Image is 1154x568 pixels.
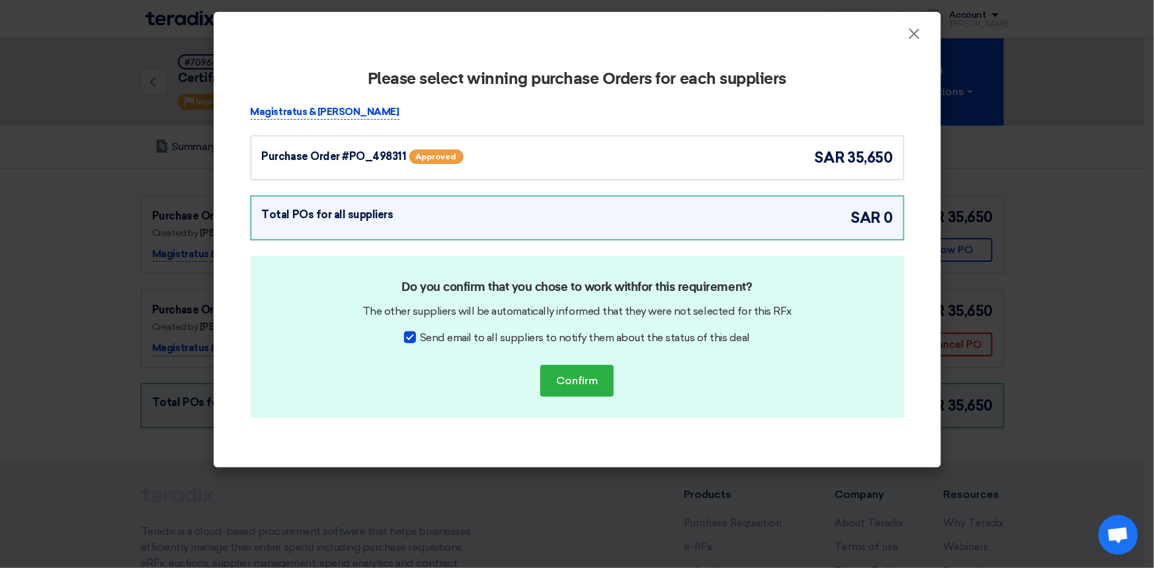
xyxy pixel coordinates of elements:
[815,147,845,169] span: sar
[884,207,893,229] span: 0
[540,365,614,397] button: Confirm
[262,207,393,223] div: Total POs for all suppliers
[272,304,883,319] div: The other suppliers will be automatically informed that they were not selected for this RFx
[251,104,399,120] p: Magistratus & [PERSON_NAME]
[278,278,876,297] h2: Do you confirm that you chose to work with for this requirement?
[251,70,904,89] h2: Please select winning purchase Orders for each suppliers
[409,149,464,164] span: Approved
[897,21,932,48] button: Close
[850,207,881,229] span: sar
[1098,515,1138,555] div: Open chat
[420,330,750,346] span: Send email to all suppliers to notify them about the status of this deal
[847,147,892,169] span: 35,650
[262,149,407,165] div: Purchase Order #PO_498311
[908,24,921,50] span: ×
